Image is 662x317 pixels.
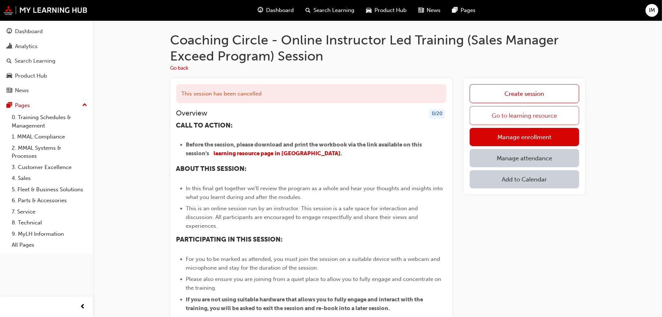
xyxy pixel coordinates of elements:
[9,239,90,251] a: All Pages
[186,256,442,271] span: For you to be marked as attended, you must join the session on a suitable device with a webcam an...
[176,109,208,119] h3: Overview
[412,3,446,18] a: news-iconNews
[418,6,424,15] span: news-icon
[186,205,420,229] span: This is an online session run by an instructor. This session is a safe space for interaction and ...
[461,6,476,15] span: Pages
[7,43,12,50] span: chart-icon
[313,6,354,15] span: Search Learning
[176,165,247,173] span: ABOUT THIS SESSION:
[15,72,47,80] div: Product Hub
[186,141,423,157] span: Before the session, please download and print the workbook via the link available on this session's
[214,150,342,157] a: learning resource pagein [GEOGRAPHIC_DATA].
[7,58,12,64] span: search-icon
[214,150,274,157] span: learning resource page
[649,6,655,15] span: IM
[15,27,43,36] div: Dashboard
[9,131,90,142] a: 1. MMAL Compliance
[429,109,445,119] div: 0 / 20
[360,3,412,18] a: car-iconProduct Hub
[366,6,372,15] span: car-icon
[4,5,88,15] img: mmal
[9,195,90,206] a: 6. Parts & Accessories
[3,99,90,112] button: Pages
[258,6,263,15] span: guage-icon
[427,6,440,15] span: News
[646,4,658,17] button: IM
[3,40,90,53] a: Analytics
[252,3,300,18] a: guage-iconDashboard
[3,69,90,83] a: Product Hub
[305,6,311,15] span: search-icon
[80,302,86,312] span: prev-icon
[3,25,90,38] a: Dashboard
[470,149,579,167] a: Manage attendance
[9,217,90,228] a: 8. Technical
[9,142,90,162] a: 2. MMAL Systems & Processes
[15,57,55,65] div: Search Learning
[3,54,90,68] a: Search Learning
[186,276,443,291] span: Please also ensure you are joining from a quiet place to allow you to fully engage and concentrat...
[170,64,189,73] button: Go back
[300,3,360,18] a: search-iconSearch Learning
[470,170,579,188] button: Add to Calendar
[186,296,424,312] span: If you are not using suitable hardware that allows you to fully engage and interact with the trai...
[7,87,12,94] span: news-icon
[266,6,294,15] span: Dashboard
[9,206,90,218] a: 7. Service
[15,42,38,51] div: Analytics
[7,28,12,35] span: guage-icon
[7,102,12,109] span: pages-icon
[374,6,407,15] span: Product Hub
[9,184,90,195] a: 5. Fleet & Business Solutions
[7,73,12,79] span: car-icon
[470,84,579,103] a: Create session
[275,150,342,157] span: in [GEOGRAPHIC_DATA].
[176,84,447,103] div: This session has been cancelled
[470,106,579,125] a: Go to learning resource
[186,185,444,200] span: In this final get together we'll review the program as a whole and hear your thoughts and insight...
[446,3,481,18] a: pages-iconPages
[176,235,283,243] span: PARTICIPATING IN THIS SESSION:
[452,6,458,15] span: pages-icon
[3,23,90,99] button: DashboardAnalyticsSearch LearningProduct HubNews
[9,162,90,173] a: 3. Customer Excellence
[82,101,87,110] span: up-icon
[3,84,90,97] a: News
[9,112,90,131] a: 0. Training Schedules & Management
[15,86,29,95] div: News
[170,32,585,64] h1: Coaching Circle - Online Instructor Led Training (Sales Manager Exceed Program) Session
[470,128,579,146] a: Manage enrollment
[9,173,90,184] a: 4. Sales
[176,121,233,129] span: CALL TO ACTION:
[9,228,90,240] a: 9. MyLH Information
[15,101,30,110] div: Pages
